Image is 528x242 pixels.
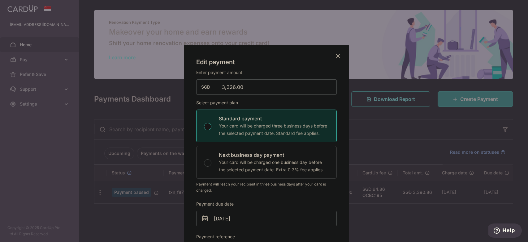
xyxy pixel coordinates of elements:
input: DD / MM / YYYY [196,211,337,226]
p: Your card will be charged three business days before the selected payment date. Standard fee appl... [219,122,329,137]
label: Payment reference [196,234,235,240]
p: Standard payment [219,115,329,122]
button: Close [334,52,342,60]
div: Payment will reach your recipient in three business days after your card is charged. [196,181,337,194]
label: Select payment plan [196,100,238,106]
label: Payment due date [196,201,234,207]
h5: Edit payment [196,57,337,67]
input: 0.00 [196,79,337,95]
p: Your card will be charged one business day before the selected payment date. Extra 0.3% fee applies. [219,159,329,173]
iframe: Opens a widget where you can find more information [488,223,522,239]
label: Enter payment amount [196,69,242,76]
span: SGD [201,84,217,90]
p: Next business day payment [219,151,329,159]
